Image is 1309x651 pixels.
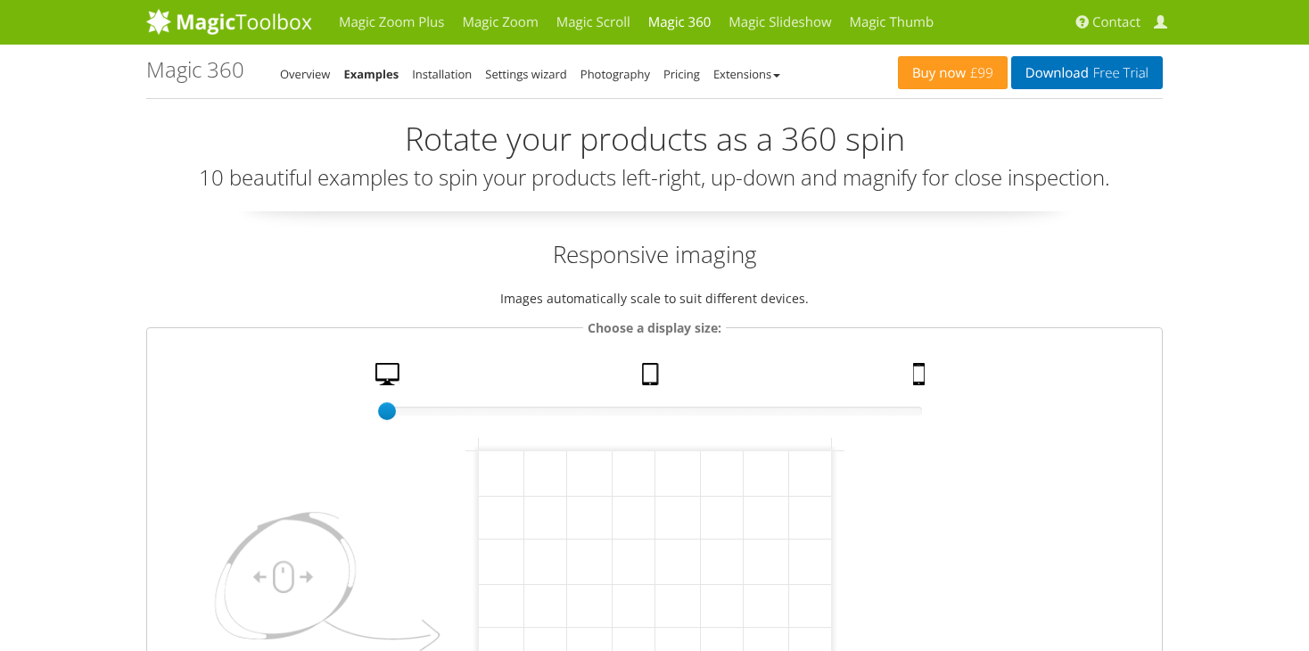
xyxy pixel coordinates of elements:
[485,66,567,82] a: Settings wizard
[146,8,312,35] img: MagicToolbox.com - Image tools for your website
[412,66,472,82] a: Installation
[966,66,993,80] span: £99
[146,58,244,81] h1: Magic 360
[1011,56,1163,89] a: DownloadFree Trial
[146,166,1163,189] h3: 10 beautiful examples to spin your products left-right, up-down and magnify for close inspection.
[713,66,780,82] a: Extensions
[906,363,936,394] a: Mobile
[635,363,671,394] a: Tablet
[1092,13,1140,31] span: Contact
[580,66,650,82] a: Photography
[663,66,700,82] a: Pricing
[898,56,1008,89] a: Buy now£99
[146,238,1163,270] h2: Responsive imaging
[146,288,1163,309] p: Images automatically scale to suit different devices.
[146,121,1163,157] h2: Rotate your products as a 360 spin
[280,66,330,82] a: Overview
[343,66,399,82] a: Examples
[583,317,726,338] legend: Choose a display size:
[1089,66,1148,80] span: Free Trial
[368,363,411,394] a: Desktop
